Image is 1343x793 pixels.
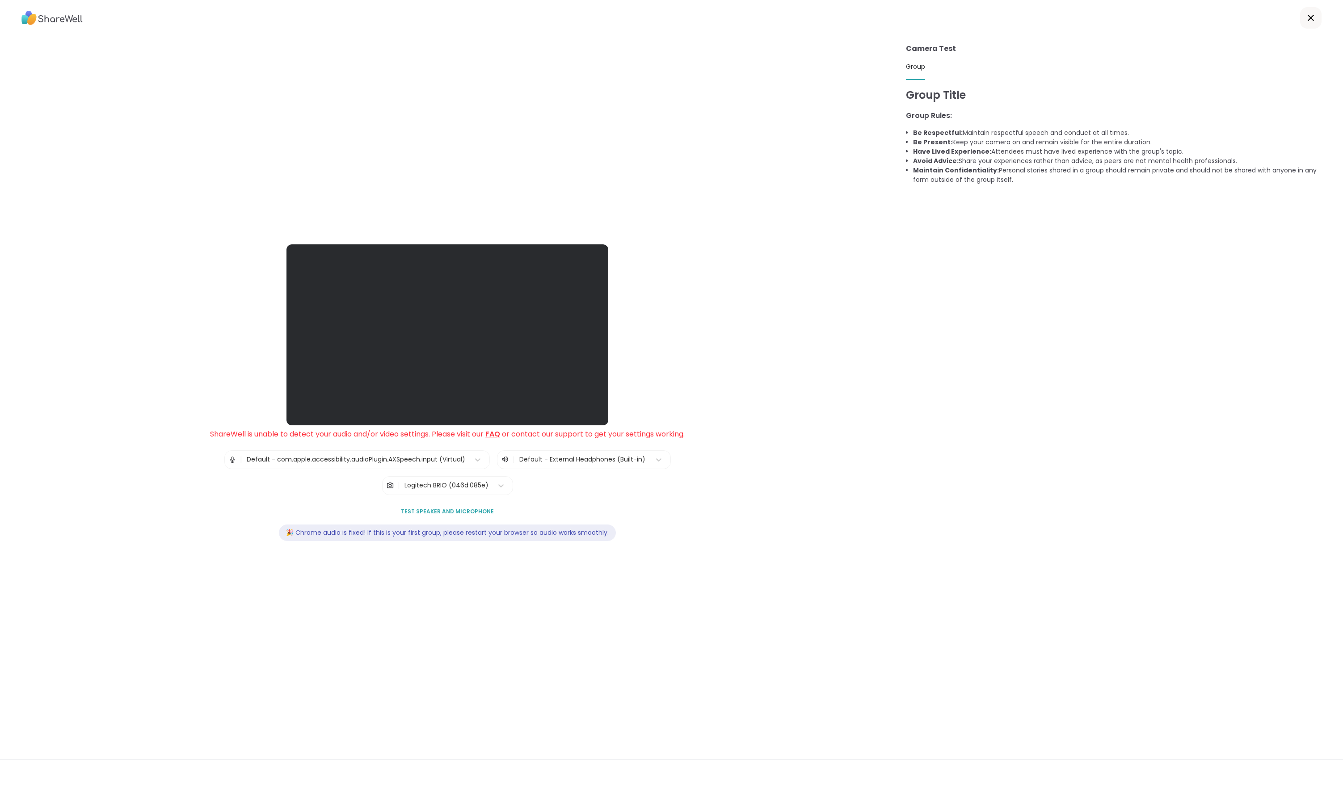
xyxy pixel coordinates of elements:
span: | [513,454,515,465]
li: Share your experiences rather than advice, as peers are not mental health professionals. [913,156,1332,166]
b: Be Present: [913,138,952,147]
span: ShareWell is unable to detect your audio and/or video settings. Please visit our or contact our s... [210,429,685,439]
li: Keep your camera on and remain visible for the entire duration. [913,138,1332,147]
img: ShareWell Logo [21,8,83,28]
button: Test speaker and microphone [397,502,497,521]
li: Attendees must have lived experience with the group's topic. [913,147,1332,156]
img: Camera [386,477,394,495]
a: FAQ [485,429,500,439]
b: Be Respectful: [913,128,963,137]
span: | [240,451,242,469]
b: Maintain Confidentiality: [913,166,999,175]
div: Logitech BRIO (046d:085e) [404,481,488,490]
b: Avoid Advice: [913,156,959,165]
span: Group [906,62,925,71]
div: Default - com.apple.accessibility.audioPlugin.AXSpeech.input (Virtual) [247,455,465,464]
h3: Camera Test [906,43,1332,54]
li: Maintain respectful speech and conduct at all times. [913,128,1332,138]
div: 🎉 Chrome audio is fixed! If this is your first group, please restart your browser so audio works ... [279,524,616,541]
img: Microphone [228,451,236,469]
b: Have Lived Experience: [913,147,991,156]
h3: Group Rules: [906,110,1332,121]
span: | [398,477,400,495]
li: Personal stories shared in a group should remain private and should not be shared with anyone in ... [913,166,1332,185]
h1: Group Title [906,87,1332,103]
span: Test speaker and microphone [401,508,494,516]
